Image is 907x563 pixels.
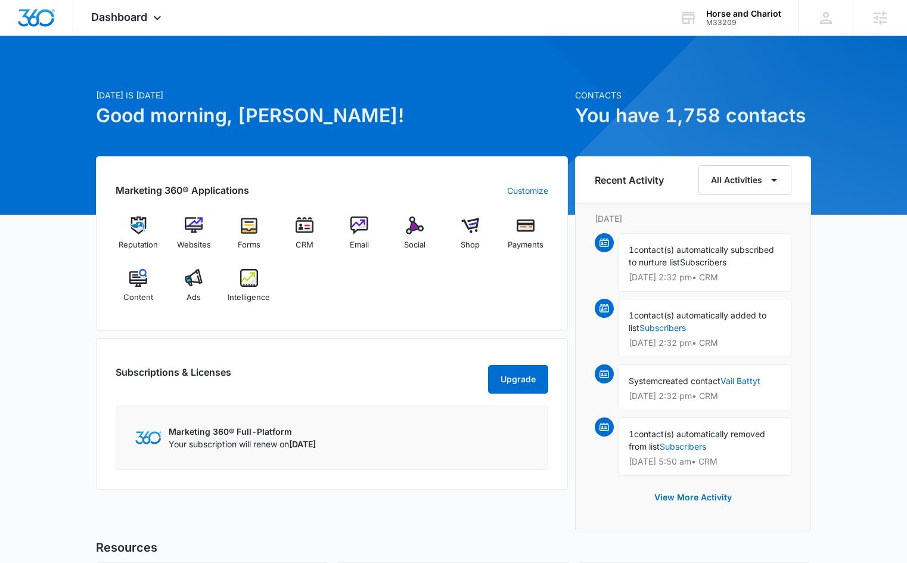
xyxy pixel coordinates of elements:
span: contact(s) automatically removed from list [629,429,765,451]
span: CRM [296,239,313,251]
span: Payments [508,239,543,251]
div: account id [706,18,781,27]
a: Subscribers [639,323,686,333]
span: [DATE] [289,439,316,449]
h1: You have 1,758 contacts [575,101,811,130]
button: Upgrade [488,365,548,394]
h6: Recent Activity [595,173,664,187]
span: Forms [238,239,260,251]
span: Dashboard [91,11,147,23]
a: Websites [171,216,217,259]
a: Content [116,269,161,312]
span: Shop [461,239,480,251]
h2: Marketing 360® Applications [116,183,249,197]
span: contact(s) automatically subscribed to nurture list [629,245,774,267]
a: Shop [448,216,493,259]
p: [DATE] 2:32 pm • CRM [629,273,781,281]
span: Websites [177,239,211,251]
p: [DATE] [595,212,791,225]
span: 1 [629,310,634,320]
img: Marketing 360 Logo [135,431,161,444]
p: [DATE] is [DATE] [96,89,568,101]
a: Email [337,216,383,259]
p: Contacts [575,89,811,101]
a: Vail Battyt [720,376,760,386]
p: Marketing 360® Full-Platform [169,425,316,438]
span: Intelligence [228,292,270,304]
a: Customize [507,184,548,197]
span: Social [404,239,425,251]
span: 1 [629,245,634,255]
span: Content [123,292,153,304]
a: Subscribers [660,441,706,451]
span: Subscribers [680,257,726,267]
p: [DATE] 2:32 pm • CRM [629,392,781,400]
button: All Activities [698,165,791,195]
span: Email [350,239,369,251]
span: 1 [629,429,634,439]
h5: Resources [96,539,811,556]
button: View More Activity [642,483,744,512]
span: contact(s) automatically added to list [629,310,766,333]
a: Ads [171,269,217,312]
a: Reputation [116,216,161,259]
p: [DATE] 5:50 am • CRM [629,457,781,466]
p: [DATE] 2:32 pm • CRM [629,339,781,347]
a: Intelligence [226,269,272,312]
span: Reputation [119,239,158,251]
a: CRM [281,216,327,259]
div: account name [706,9,781,18]
h2: Subscriptions & Licenses [116,365,231,389]
span: Ads [187,292,201,304]
h1: Good morning, [PERSON_NAME]! [96,101,568,130]
a: Forms [226,216,272,259]
span: created contact [658,376,720,386]
span: System [629,376,658,386]
a: Payments [502,216,548,259]
a: Social [392,216,438,259]
p: Your subscription will renew on [169,438,316,450]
